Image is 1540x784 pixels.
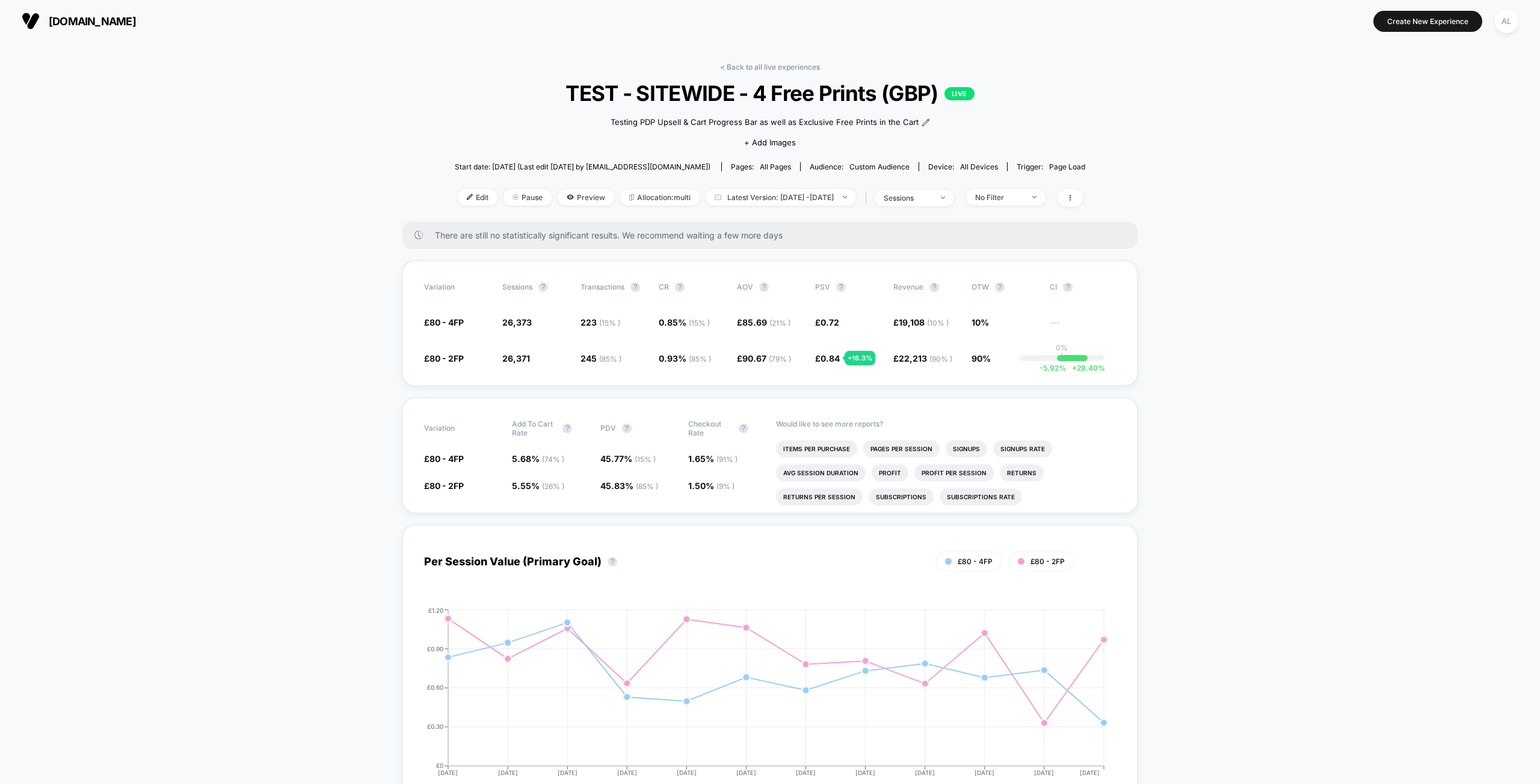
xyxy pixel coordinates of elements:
[49,15,136,28] span: [DOMAIN_NAME]
[720,62,820,71] a: < Back to all live experiences
[759,282,769,292] button: ?
[815,317,839,327] span: £
[504,189,552,205] span: Pause
[815,282,830,291] span: PSV
[972,282,1038,292] span: OTW
[424,454,464,464] span: £80 - 4FP
[845,351,875,365] div: + 16.3 %
[960,162,998,171] span: all devices
[424,419,490,437] span: Variation
[424,317,464,327] span: £80 - 4FP
[427,723,443,730] tspan: £0.30
[1080,769,1100,776] tspan: [DATE]
[1056,343,1068,352] p: 0%
[428,606,443,613] tspan: £1.20
[581,353,621,363] span: 245
[455,162,710,171] span: Start date: [DATE] (Last edit [DATE] by [EMAIL_ADDRESS][DOMAIN_NAME])
[558,769,577,776] tspan: [DATE]
[760,162,791,171] span: all pages
[821,353,840,363] span: 0.84
[538,282,548,292] button: ?
[716,455,738,464] span: ( 91 % )
[1000,464,1044,481] li: Returns
[915,769,935,776] tspan: [DATE]
[622,424,632,433] button: ?
[599,354,621,363] span: ( 85 % )
[796,769,816,776] tspan: [DATE]
[629,194,634,201] img: rebalance
[1030,557,1065,566] span: £80 - 2FP
[608,557,617,567] button: ?
[810,162,910,171] div: Audience:
[941,196,945,199] img: end
[1373,11,1482,32] button: Create New Experience
[836,282,846,292] button: ?
[872,464,908,481] li: Profit
[731,162,791,171] div: Pages:
[944,87,975,100] p: LIVE
[424,353,464,363] span: £80 - 2FP
[862,189,875,207] span: |
[436,762,443,769] tspan: £0
[1032,196,1036,198] img: end
[689,354,711,363] span: ( 85 % )
[815,353,840,363] span: £
[716,482,735,491] span: ( 9 % )
[1050,319,1116,328] span: ---
[502,353,530,363] span: 26,371
[677,769,697,776] tspan: [DATE]
[776,464,866,481] li: Avg Session Duration
[776,488,863,505] li: Returns Per Session
[620,189,700,205] span: Allocation: multi
[562,424,572,433] button: ?
[438,769,458,776] tspan: [DATE]
[688,481,735,491] span: 1.50 %
[487,81,1054,106] span: TEST - SITEWIDE - 4 Free Prints (GBP)
[22,12,40,30] img: Visually logo
[736,769,756,776] tspan: [DATE]
[975,193,1023,202] div: No Filter
[929,282,939,292] button: ?
[512,419,556,437] span: Add To Cart Rate
[675,282,685,292] button: ?
[542,455,564,464] span: ( 74 % )
[1066,363,1105,372] span: 29.40 %
[599,318,620,327] span: ( 15 % )
[558,189,614,205] span: Preview
[1035,769,1055,776] tspan: [DATE]
[927,318,949,327] span: ( 10 % )
[659,282,669,291] span: CR
[688,454,738,464] span: 1.65 %
[635,455,656,464] span: ( 15 % )
[1063,282,1073,292] button: ?
[512,454,564,464] span: 5.68 %
[993,440,1052,457] li: Signups Rate
[1050,282,1116,292] span: CI
[843,196,847,198] img: end
[424,481,464,491] span: £80 - 2FP
[467,194,473,200] img: edit
[884,193,932,202] div: sessions
[512,481,564,491] span: 5.55 %
[737,317,790,327] span: £
[497,769,517,776] tspan: [DATE]
[899,317,949,327] span: 19,108
[659,317,710,327] span: 0.85 %
[1049,162,1085,171] span: Page Load
[502,317,532,327] span: 26,373
[769,354,791,363] span: ( 79 % )
[1017,162,1085,171] div: Trigger:
[1061,352,1063,361] p: |
[776,419,1116,428] p: Would like to see more reports?
[914,464,994,481] li: Profit Per Session
[427,684,443,691] tspan: £0.60
[946,440,987,457] li: Signups
[919,162,1007,171] span: Device:
[600,454,656,464] span: 45.77 %
[769,318,790,327] span: ( 21 % )
[424,282,490,292] span: Variation
[600,481,658,491] span: 45.83 %
[995,282,1005,292] button: ?
[435,230,1113,240] span: There are still no statistically significant results. We recommend waiting a few more days
[513,194,519,200] img: end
